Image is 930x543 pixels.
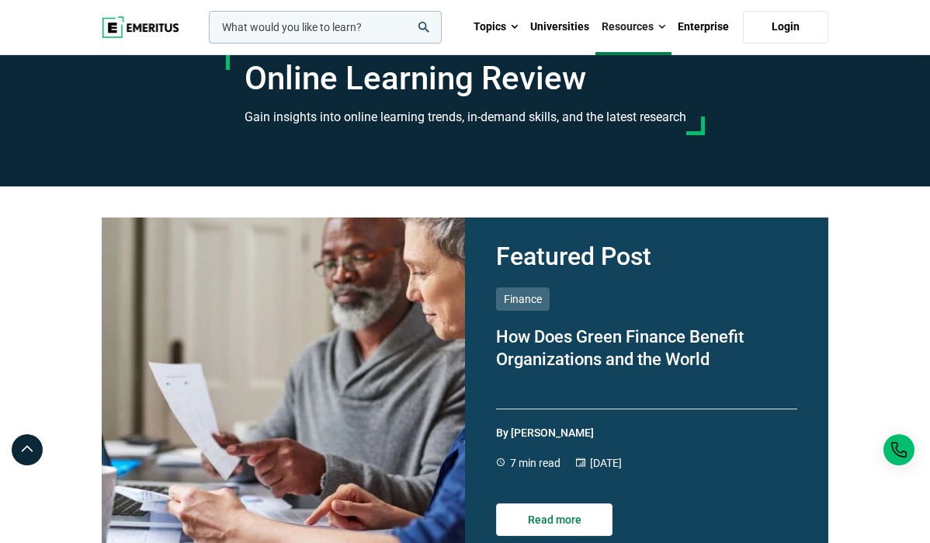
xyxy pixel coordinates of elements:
p: [DATE] [576,454,622,472]
input: woocommerce-product-search-field-0 [209,11,442,44]
h1: Online Learning Review [245,59,686,98]
p: Finance [496,287,550,311]
p: How Does Green Finance Benefit Organizations and the World [496,326,797,393]
h2: Featured Post [496,241,797,272]
h3: Gain insights into online learning trends, in-demand skills, and the latest research [245,107,686,127]
p: By [PERSON_NAME] [496,409,797,442]
button: Read more [496,503,612,536]
a: Login [743,11,828,44]
p: 7 min read [496,454,560,472]
a: Featured Post Finance How Does Green Finance Benefit Organizations and the World By [PERSON_NAME]... [496,241,797,536]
